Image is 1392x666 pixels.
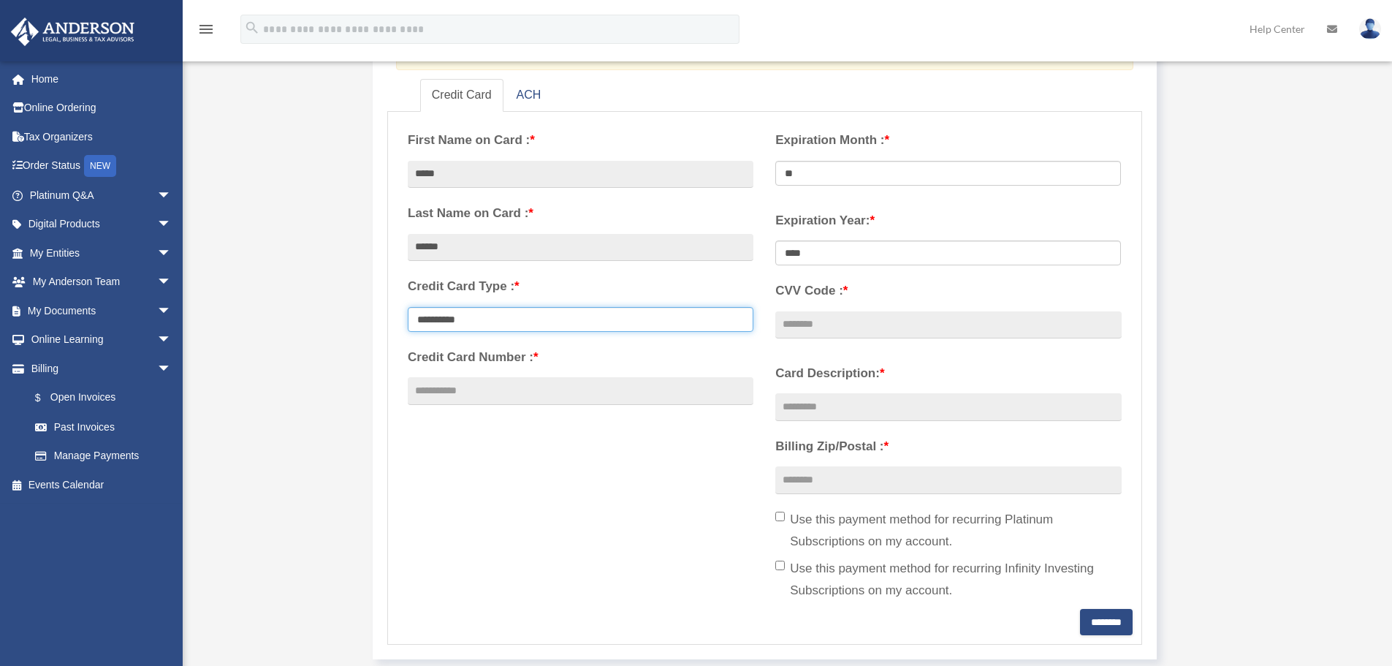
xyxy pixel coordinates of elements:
label: Last Name on Card : [408,203,753,224]
a: Online Ordering [10,94,194,123]
label: Credit Card Number : [408,347,753,368]
span: arrow_drop_down [157,325,186,355]
span: arrow_drop_down [157,181,186,211]
span: arrow_drop_down [157,210,186,240]
input: Use this payment method for recurring Platinum Subscriptions on my account. [775,512,785,521]
a: My Entitiesarrow_drop_down [10,238,194,268]
a: Past Invoices [20,412,194,442]
span: arrow_drop_down [157,354,186,384]
a: Order StatusNEW [10,151,194,181]
a: Platinum Q&Aarrow_drop_down [10,181,194,210]
a: Online Learningarrow_drop_down [10,325,194,355]
input: Use this payment method for recurring Infinity Investing Subscriptions on my account. [775,561,785,570]
label: Expiration Month : [775,129,1121,151]
span: arrow_drop_down [157,238,186,268]
label: Billing Zip/Postal : [775,436,1121,458]
i: search [244,20,260,36]
img: Anderson Advisors Platinum Portal [7,18,139,46]
label: Use this payment method for recurring Platinum Subscriptions on my account. [775,509,1121,553]
label: CVV Code : [775,280,1121,302]
a: Credit Card [420,79,503,112]
label: First Name on Card : [408,129,753,151]
a: Digital Productsarrow_drop_down [10,210,194,239]
label: Expiration Year: [775,210,1121,232]
a: Events Calendar [10,470,194,499]
a: Home [10,64,194,94]
label: Card Description: [775,363,1121,385]
span: arrow_drop_down [157,296,186,326]
a: Billingarrow_drop_down [10,354,194,383]
img: User Pic [1359,18,1381,39]
a: $Open Invoices [20,383,194,413]
a: menu [197,26,215,38]
a: ACH [505,79,553,112]
i: menu [197,20,215,38]
span: arrow_drop_down [157,268,186,298]
div: NEW [84,155,116,177]
label: Credit Card Type : [408,276,753,298]
label: Use this payment method for recurring Infinity Investing Subscriptions on my account. [775,558,1121,602]
a: Manage Payments [20,442,186,471]
a: My Documentsarrow_drop_down [10,296,194,325]
a: My Anderson Teamarrow_drop_down [10,268,194,297]
a: Tax Organizers [10,122,194,151]
span: $ [43,389,50,407]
